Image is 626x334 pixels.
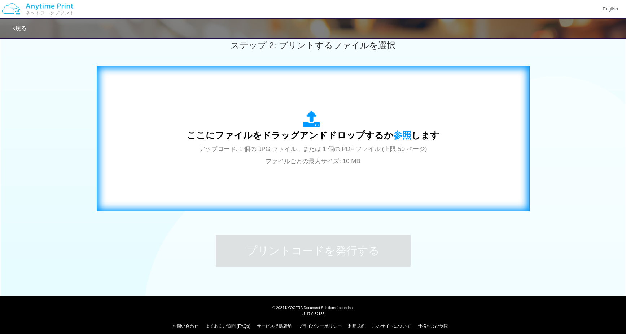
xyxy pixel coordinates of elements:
a: 戻る [13,25,27,31]
a: 仕様および制限 [418,324,448,329]
a: このサイトについて [372,324,411,329]
a: プライバシーポリシー [298,324,342,329]
span: © 2024 KYOCERA Document Solutions Japan Inc. [272,305,354,310]
span: アップロード: 1 個の JPG ファイル、または 1 個の PDF ファイル (上限 50 ページ) ファイルごとの最大サイズ: 10 MB [199,146,427,165]
span: ここにファイルをドラッグアンドドロップするか します [187,130,439,140]
a: お問い合わせ [172,324,198,329]
span: v1.17.0.32136 [302,312,324,316]
span: ステップ 2: プリントするファイルを選択 [231,40,395,50]
span: 参照 [393,130,411,140]
a: よくあるご質問 (FAQs) [205,324,250,329]
button: プリントコードを発行する [216,235,411,267]
a: 利用規約 [348,324,365,329]
a: サービス提供店舗 [257,324,292,329]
